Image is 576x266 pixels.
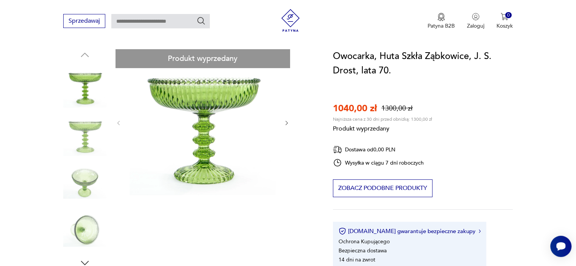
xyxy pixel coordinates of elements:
[279,9,302,32] img: Patyna - sklep z meblami i dekoracjami vintage
[197,16,206,25] button: Szukaj
[479,229,481,233] img: Ikona strzałki w prawo
[472,13,479,20] img: Ikonka użytkownika
[381,104,412,113] p: 1300,00 zł
[333,145,424,154] div: Dostawa od 0,00 PLN
[339,227,346,235] img: Ikona certyfikatu
[467,13,484,30] button: Zaloguj
[496,22,513,30] p: Koszyk
[333,122,432,133] p: Produkt wyprzedany
[437,13,445,21] img: Ikona medalu
[501,13,508,20] img: Ikona koszyka
[333,102,377,115] p: 1040,00 zł
[467,22,484,30] p: Zaloguj
[63,19,105,24] a: Sprzedawaj
[505,12,512,19] div: 0
[496,13,513,30] button: 0Koszyk
[63,14,105,28] button: Sprzedawaj
[333,116,432,122] p: Najniższa cena z 30 dni przed obniżką: 1300,00 zł
[333,145,342,154] img: Ikona dostawy
[428,13,455,30] a: Ikona medaluPatyna B2B
[428,13,455,30] button: Patyna B2B
[339,227,481,235] button: [DOMAIN_NAME] gwarantuje bezpieczne zakupy
[339,238,390,245] li: Ochrona Kupującego
[428,22,455,30] p: Patyna B2B
[339,247,387,254] li: Bezpieczna dostawa
[333,49,513,78] h1: Owocarka, Huta Szkła Ząbkowice, J. S. Drost, lata 70.
[550,236,571,257] iframe: Smartsupp widget button
[333,179,432,197] button: Zobacz podobne produkty
[333,158,424,167] div: Wysyłka w ciągu 7 dni roboczych
[339,256,375,263] li: 14 dni na zwrot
